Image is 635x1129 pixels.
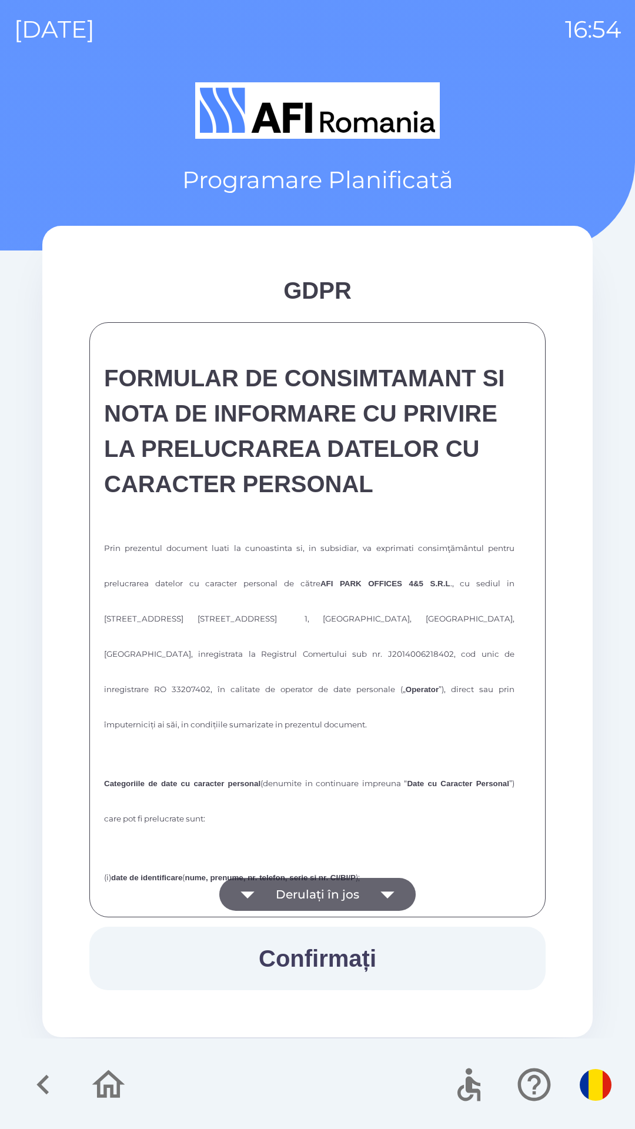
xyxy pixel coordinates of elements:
[104,779,260,788] strong: Categoriile de date cu caracter personal
[182,162,453,198] p: Programare Planificată
[219,878,416,911] button: Derulați în jos
[104,543,514,729] span: Prin prezentul document luati la cunoastinta si, in subsidiar, va exprimati consimţământul pentru...
[104,873,360,882] span: (i) ( );
[565,12,621,47] p: 16:54
[14,12,95,47] p: [DATE]
[320,579,450,588] strong: AFI PARK OFFICES 4&5 S.R.L
[89,927,546,990] button: Confirmați
[185,873,355,882] strong: nume, prenume, nr. telefon, serie si nr. CI/BI/P
[89,273,546,308] div: GDPR
[406,685,439,694] strong: Operator
[104,779,514,823] span: (denumite in continuare impreuna “ ”) care pot fi prelucrate sunt:
[580,1069,611,1101] img: ro flag
[42,82,593,139] img: Logo
[104,365,504,497] strong: FORMULAR DE CONSIMTAMANT SI NOTA DE INFORMARE CU PRIVIRE LA PRELUCRAREA DATELOR CU CARACTER PERSONAL
[111,873,182,882] strong: date de identificare
[407,779,509,788] strong: Date cu Caracter Personal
